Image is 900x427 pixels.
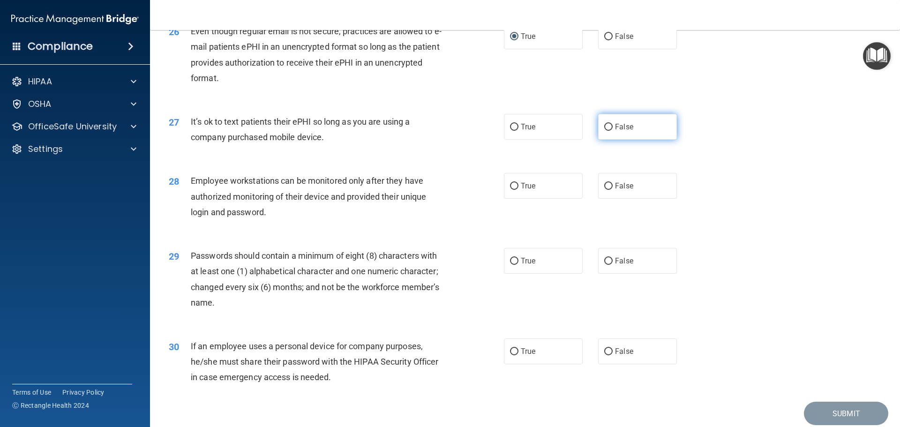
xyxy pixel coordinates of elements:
span: True [521,256,535,265]
input: True [510,124,518,131]
span: It’s ok to text patients their ePHI so long as you are using a company purchased mobile device. [191,117,410,142]
span: False [615,122,633,131]
input: True [510,348,518,355]
input: True [510,183,518,190]
span: True [521,122,535,131]
span: 29 [169,251,179,262]
span: Even though regular email is not secure, practices are allowed to e-mail patients ePHI in an unen... [191,26,442,83]
a: Settings [11,143,136,155]
span: False [615,256,633,265]
p: HIPAA [28,76,52,87]
span: If an employee uses a personal device for company purposes, he/she must share their password with... [191,341,438,382]
span: 28 [169,176,179,187]
input: True [510,33,518,40]
input: True [510,258,518,265]
p: Settings [28,143,63,155]
iframe: Drift Widget Chat Controller [853,362,889,398]
span: False [615,347,633,356]
span: True [521,347,535,356]
span: False [615,32,633,41]
a: Privacy Policy [62,388,105,397]
button: Open Resource Center [863,42,891,70]
input: False [604,348,613,355]
span: Ⓒ Rectangle Health 2024 [12,401,89,410]
p: OfficeSafe University [28,121,117,132]
img: PMB logo [11,10,139,29]
span: 27 [169,117,179,128]
span: Employee workstations can be monitored only after they have authorized monitoring of their device... [191,176,426,217]
h4: Compliance [28,40,93,53]
a: OfficeSafe University [11,121,136,132]
span: 30 [169,341,179,352]
a: HIPAA [11,76,136,87]
span: Passwords should contain a minimum of eight (8) characters with at least one (1) alphabetical cha... [191,251,439,307]
a: OSHA [11,98,136,110]
span: True [521,181,535,190]
a: Terms of Use [12,388,51,397]
span: 26 [169,26,179,37]
span: False [615,181,633,190]
input: False [604,183,613,190]
input: False [604,124,613,131]
input: False [604,33,613,40]
span: True [521,32,535,41]
button: Submit [804,402,888,426]
input: False [604,258,613,265]
p: OSHA [28,98,52,110]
